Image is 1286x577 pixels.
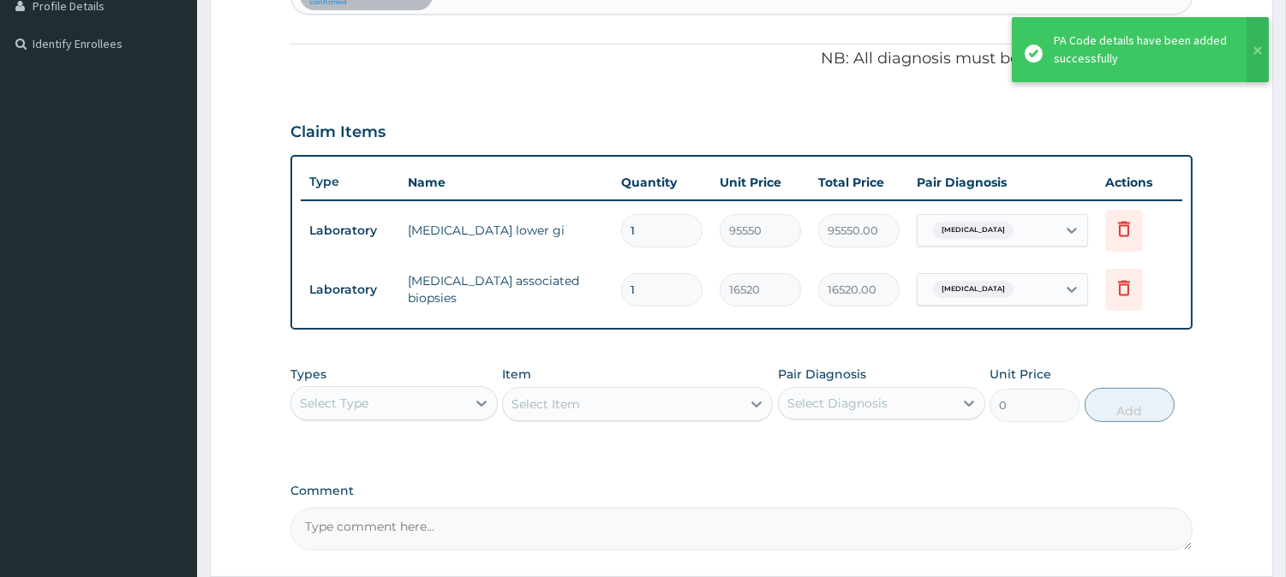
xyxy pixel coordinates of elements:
[810,165,908,199] th: Total Price
[778,366,866,383] label: Pair Diagnosis
[301,166,399,198] th: Type
[1097,165,1182,199] th: Actions
[399,213,613,247] td: [MEDICAL_DATA] lower gi
[613,165,711,199] th: Quantity
[290,48,1193,70] p: NB: All diagnosis must be linked to a claim item
[787,395,888,412] div: Select Diagnosis
[502,366,531,383] label: Item
[399,165,613,199] th: Name
[290,484,1193,498] label: Comment
[290,123,386,142] h3: Claim Items
[711,165,810,199] th: Unit Price
[933,222,1014,239] span: [MEDICAL_DATA]
[933,281,1014,298] span: [MEDICAL_DATA]
[301,215,399,247] td: Laboratory
[300,395,368,412] div: Select Type
[990,366,1051,383] label: Unit Price
[1085,388,1175,422] button: Add
[399,264,613,315] td: [MEDICAL_DATA] associated biopsies
[1054,32,1230,68] div: PA Code details have been added successfully
[290,367,326,382] label: Types
[908,165,1097,199] th: Pair Diagnosis
[301,274,399,306] td: Laboratory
